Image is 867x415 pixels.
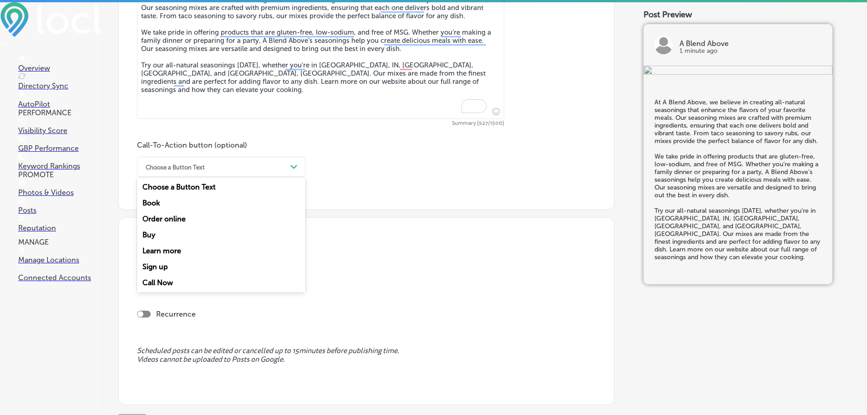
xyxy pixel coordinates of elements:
label: Recurrence [156,310,196,318]
p: Directory Sync [18,82,100,90]
p: MANAGE [18,238,100,246]
span: Summary (927/1500) [137,121,504,126]
p: Posts [18,206,100,215]
a: Posts [18,197,100,215]
a: Photos & Videos [18,179,100,197]
span: Scheduled posts can be edited or cancelled up to 15 minutes before publishing time. Videos cannot... [137,347,596,364]
div: Buy [137,227,305,243]
p: Manage Locations [18,256,100,264]
a: Connected Accounts [18,265,100,282]
label: Call-To-Action button (optional) [137,141,247,149]
div: Call Now [137,275,305,291]
div: Post Preview [644,10,849,20]
img: logo [654,36,673,54]
a: Manage Locations [18,247,100,264]
a: GBP Performance [18,135,100,153]
a: Overview [18,55,100,72]
a: Reputation [18,215,100,232]
p: Photos & Videos [18,188,100,197]
a: AutoPilot [18,91,100,108]
p: Visibility Score [18,126,100,135]
div: Choose a Button Text [146,164,205,170]
p: Keyword Rankings [18,162,100,170]
div: Choose a Button Text [137,179,305,195]
div: Book [137,195,305,211]
p: PERFORMANCE [18,108,100,117]
div: Order online [137,211,305,227]
span: Insert emoji [488,106,500,117]
img: bec55a24-dcef-456d-9480-93e65bf6f1ca [644,66,832,77]
p: AutoPilot [18,100,100,108]
a: Directory Sync [18,73,100,90]
p: PROMOTE [18,170,100,179]
p: GBP Performance [18,144,100,153]
div: Learn more [137,243,305,259]
p: A Blend Above [679,40,821,47]
p: Reputation [18,224,100,232]
div: Sign up [137,259,305,275]
h3: Publishing options [137,243,596,256]
a: Keyword Rankings [18,153,100,170]
a: Visibility Score [18,118,100,135]
p: Overview [18,64,100,72]
h5: At A Blend Above, we believe in creating all-natural seasonings that enhance the flavors of your ... [654,98,821,261]
p: Connected Accounts [18,273,100,282]
p: 1 minute ago [679,47,821,55]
